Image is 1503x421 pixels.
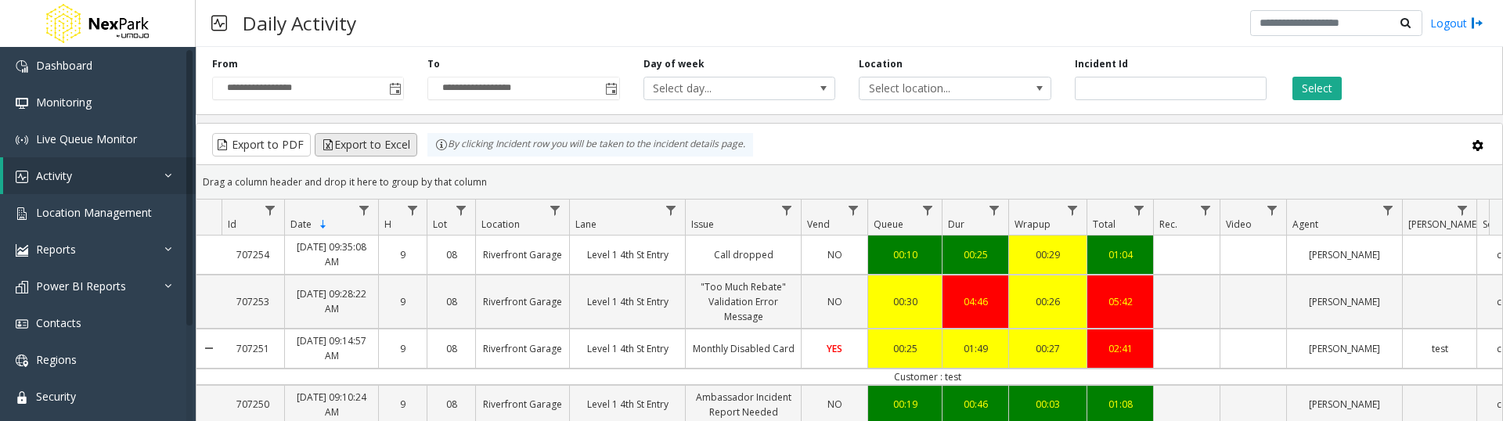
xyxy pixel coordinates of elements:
span: Vend [807,218,830,231]
span: Select day... [644,77,797,99]
img: 'icon' [16,391,28,404]
a: 08 [427,290,475,313]
label: From [212,57,238,71]
div: 00:27 [1013,341,1083,356]
div: 00:25 [872,341,938,356]
a: Riverfront Garage [476,393,569,416]
span: Lane [575,218,597,231]
a: Location Filter Menu [545,200,566,221]
a: 707250 [222,393,284,416]
span: Select location... [860,77,1012,99]
a: 707254 [222,243,284,266]
span: Wrapup [1015,218,1051,231]
a: 08 [427,337,475,360]
a: 00:25 [943,243,1008,266]
span: Issue [691,218,714,231]
span: Location [481,218,520,231]
a: Parker Filter Menu [1452,200,1473,221]
a: H Filter Menu [402,200,424,221]
a: 00:25 [868,337,942,360]
a: 9 [379,243,427,266]
img: 'icon' [16,207,28,220]
a: [PERSON_NAME] [1287,243,1402,266]
a: Call dropped [686,243,801,266]
img: 'icon' [16,281,28,293]
div: 05:42 [1091,294,1149,309]
a: Riverfront Garage [476,243,569,266]
a: 9 [379,337,427,360]
a: Id Filter Menu [260,200,281,221]
a: 02:41 [1087,337,1153,360]
label: Location [859,57,903,71]
a: Dur Filter Menu [984,200,1005,221]
a: 01:04 [1087,243,1153,266]
span: Regions [36,352,77,367]
span: [PERSON_NAME] [1408,218,1480,231]
a: test [1403,337,1476,360]
img: 'icon' [16,134,28,146]
a: Vend Filter Menu [843,200,864,221]
span: Rec. [1159,218,1177,231]
a: Rec. Filter Menu [1195,200,1216,221]
span: Location Management [36,205,152,220]
a: NO [802,393,867,416]
a: Level 1 4th St Entry [570,337,685,360]
span: NO [827,295,842,308]
span: Lot [433,218,447,231]
span: Toggle popup [602,77,619,99]
a: NO [802,243,867,266]
div: 00:03 [1013,397,1083,412]
a: Activity [3,157,196,194]
a: 00:10 [868,243,942,266]
span: Id [228,218,236,231]
a: 05:42 [1087,290,1153,313]
a: Total Filter Menu [1129,200,1150,221]
button: Export to PDF [212,133,311,157]
a: Level 1 4th St Entry [570,393,685,416]
a: [PERSON_NAME] [1287,290,1402,313]
div: By clicking Incident row you will be taken to the incident details page. [427,133,753,157]
img: 'icon' [16,354,28,367]
label: Day of week [643,57,705,71]
a: 00:19 [868,393,942,416]
span: Monitoring [36,95,92,110]
span: Toggle popup [386,77,403,99]
a: 9 [379,393,427,416]
div: 01:49 [946,341,1004,356]
a: Queue Filter Menu [917,200,939,221]
button: Export to Excel [315,133,417,157]
h3: Daily Activity [235,4,364,42]
div: 00:19 [872,397,938,412]
span: Sortable [317,218,330,231]
span: Activity [36,168,72,183]
div: 01:04 [1091,247,1149,262]
a: 00:30 [868,290,942,313]
a: Date Filter Menu [354,200,375,221]
a: Monthly Disabled Card [686,337,801,360]
a: 01:49 [943,337,1008,360]
a: Riverfront Garage [476,337,569,360]
img: 'icon' [16,171,28,183]
a: Issue Filter Menu [777,200,798,221]
a: Agent Filter Menu [1378,200,1399,221]
a: 04:46 [943,290,1008,313]
span: Reports [36,242,76,257]
a: Wrapup Filter Menu [1062,200,1083,221]
div: 04:46 [946,294,1004,309]
a: 00:27 [1009,337,1087,360]
label: Incident Id [1075,57,1128,71]
img: 'icon' [16,60,28,73]
a: Riverfront Garage [476,290,569,313]
div: 00:29 [1013,247,1083,262]
a: [DATE] 09:14:57 AM [285,329,378,367]
a: "Too Much Rebate" Validation Error Message [686,275,801,329]
img: 'icon' [16,244,28,257]
a: 00:46 [943,393,1008,416]
a: Lot Filter Menu [451,200,472,221]
span: Video [1226,218,1252,231]
span: Agent [1292,218,1318,231]
span: H [384,218,391,231]
div: 02:41 [1091,341,1149,356]
img: 'icon' [16,97,28,110]
a: [PERSON_NAME] [1287,337,1402,360]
